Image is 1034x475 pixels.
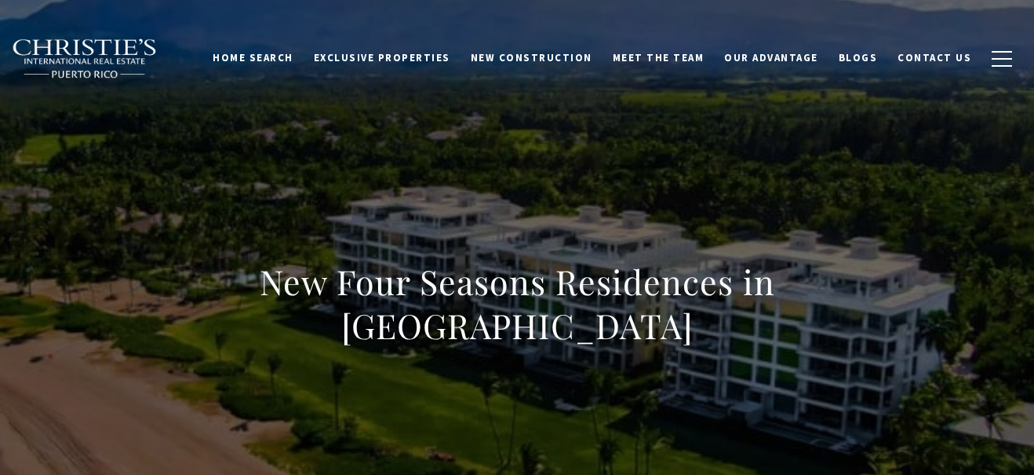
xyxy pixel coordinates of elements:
[603,43,715,73] a: Meet the Team
[12,38,158,79] img: Christie's International Real Estate black text logo
[714,43,828,73] a: Our Advantage
[828,43,888,73] a: Blogs
[897,51,971,64] span: Contact Us
[724,51,818,64] span: Our Advantage
[171,260,863,348] h1: New Four Seasons Residences in [GEOGRAPHIC_DATA]
[304,43,461,73] a: Exclusive Properties
[461,43,603,73] a: New Construction
[839,51,878,64] span: Blogs
[202,43,304,73] a: Home Search
[471,51,592,64] span: New Construction
[314,51,450,64] span: Exclusive Properties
